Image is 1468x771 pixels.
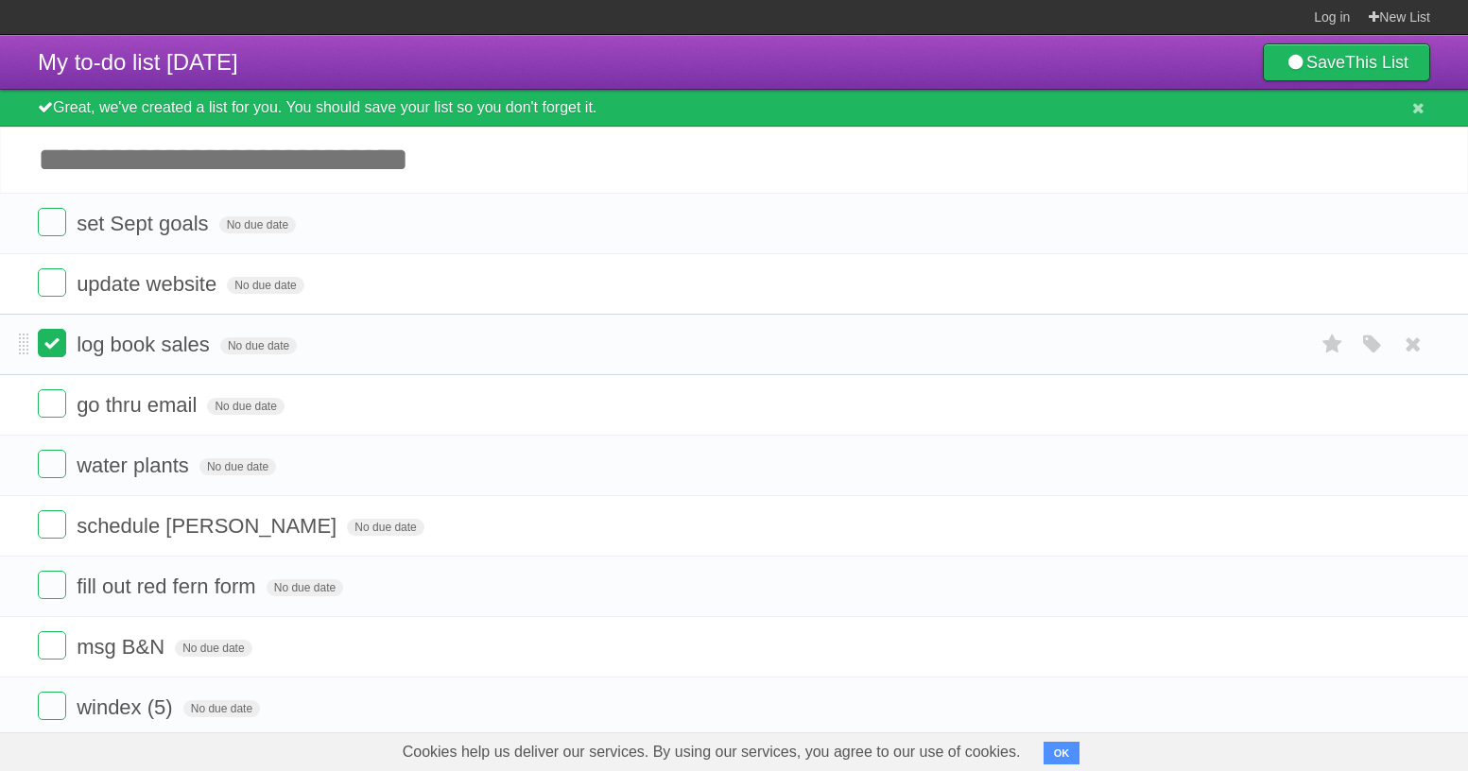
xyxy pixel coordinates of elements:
span: No due date [220,337,297,354]
span: go thru email [77,393,201,417]
span: My to-do list [DATE] [38,49,238,75]
span: No due date [183,700,260,717]
a: SaveThis List [1263,43,1430,81]
span: No due date [199,458,276,475]
span: No due date [175,640,251,657]
span: No due date [267,579,343,596]
span: msg B&N [77,635,169,659]
label: Done [38,510,66,539]
label: Done [38,692,66,720]
span: Cookies help us deliver our services. By using our services, you agree to our use of cookies. [384,733,1040,771]
label: Done [38,329,66,357]
span: No due date [219,216,296,233]
label: Done [38,268,66,297]
span: log book sales [77,333,215,356]
span: set Sept goals [77,212,213,235]
span: update website [77,272,221,296]
span: fill out red fern form [77,574,261,598]
span: schedule [PERSON_NAME] [77,514,341,538]
span: No due date [347,519,423,536]
label: Star task [1315,329,1351,360]
label: Done [38,389,66,418]
button: OK [1044,742,1080,764]
span: water plants [77,454,194,477]
b: This List [1345,53,1408,72]
label: Done [38,571,66,599]
span: windex (5) [77,695,177,719]
label: Done [38,631,66,660]
span: No due date [207,398,284,415]
label: Done [38,450,66,478]
span: No due date [227,277,303,294]
label: Done [38,208,66,236]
